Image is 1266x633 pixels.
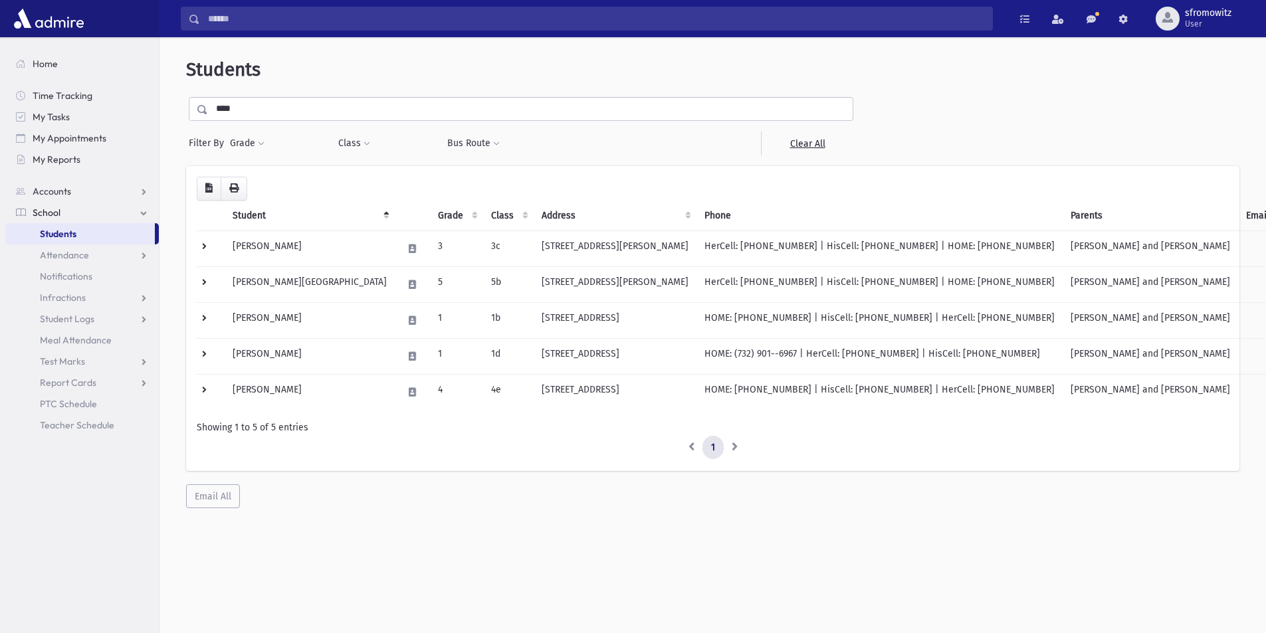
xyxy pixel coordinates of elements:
[5,85,159,106] a: Time Tracking
[761,132,853,155] a: Clear All
[534,374,696,410] td: [STREET_ADDRESS]
[696,302,1063,338] td: HOME: [PHONE_NUMBER] | HisCell: [PHONE_NUMBER] | HerCell: [PHONE_NUMBER]
[40,398,97,410] span: PTC Schedule
[534,302,696,338] td: [STREET_ADDRESS]
[430,266,483,302] td: 5
[696,230,1063,266] td: HerCell: [PHONE_NUMBER] | HisCell: [PHONE_NUMBER] | HOME: [PHONE_NUMBER]
[40,292,86,304] span: Infractions
[189,136,229,150] span: Filter By
[430,338,483,374] td: 1
[33,58,58,70] span: Home
[483,338,534,374] td: 1d
[5,372,159,393] a: Report Cards
[33,132,106,144] span: My Appointments
[1185,8,1231,19] span: sfromowitz
[534,201,696,231] th: Address: activate to sort column ascending
[5,393,159,414] a: PTC Schedule
[200,7,992,31] input: Search
[430,201,483,231] th: Grade: activate to sort column ascending
[1063,266,1238,302] td: [PERSON_NAME] and [PERSON_NAME]
[483,201,534,231] th: Class: activate to sort column ascending
[225,201,395,231] th: Student: activate to sort column descending
[483,266,534,302] td: 5b
[534,230,696,266] td: [STREET_ADDRESS][PERSON_NAME]
[33,185,71,197] span: Accounts
[430,374,483,410] td: 4
[5,308,159,329] a: Student Logs
[534,266,696,302] td: [STREET_ADDRESS][PERSON_NAME]
[229,132,265,155] button: Grade
[225,230,395,266] td: [PERSON_NAME]
[5,223,155,244] a: Students
[225,374,395,410] td: [PERSON_NAME]
[40,228,76,240] span: Students
[186,484,240,508] button: Email All
[40,377,96,389] span: Report Cards
[40,249,89,261] span: Attendance
[483,302,534,338] td: 1b
[221,177,247,201] button: Print
[5,202,159,223] a: School
[702,436,724,460] a: 1
[1063,230,1238,266] td: [PERSON_NAME] and [PERSON_NAME]
[5,128,159,149] a: My Appointments
[5,351,159,372] a: Test Marks
[1063,302,1238,338] td: [PERSON_NAME] and [PERSON_NAME]
[5,266,159,287] a: Notifications
[33,153,80,165] span: My Reports
[5,181,159,202] a: Accounts
[186,58,261,80] span: Students
[11,5,87,32] img: AdmirePro
[696,374,1063,410] td: HOME: [PHONE_NUMBER] | HisCell: [PHONE_NUMBER] | HerCell: [PHONE_NUMBER]
[5,106,159,128] a: My Tasks
[5,244,159,266] a: Attendance
[5,329,159,351] a: Meal Attendance
[40,270,92,282] span: Notifications
[40,334,112,346] span: Meal Attendance
[5,53,159,74] a: Home
[447,132,500,155] button: Bus Route
[225,302,395,338] td: [PERSON_NAME]
[33,90,92,102] span: Time Tracking
[1185,19,1231,29] span: User
[5,414,159,436] a: Teacher Schedule
[338,132,371,155] button: Class
[197,177,221,201] button: CSV
[483,230,534,266] td: 3c
[1063,374,1238,410] td: [PERSON_NAME] and [PERSON_NAME]
[225,266,395,302] td: [PERSON_NAME][GEOGRAPHIC_DATA]
[696,266,1063,302] td: HerCell: [PHONE_NUMBER] | HisCell: [PHONE_NUMBER] | HOME: [PHONE_NUMBER]
[5,149,159,170] a: My Reports
[5,287,159,308] a: Infractions
[430,230,483,266] td: 3
[40,419,114,431] span: Teacher Schedule
[534,338,696,374] td: [STREET_ADDRESS]
[197,420,1229,434] div: Showing 1 to 5 of 5 entries
[225,338,395,374] td: [PERSON_NAME]
[40,355,85,367] span: Test Marks
[483,374,534,410] td: 4e
[696,201,1063,231] th: Phone
[696,338,1063,374] td: HOME: (732) 901--6967 | HerCell: [PHONE_NUMBER] | HisCell: [PHONE_NUMBER]
[40,313,94,325] span: Student Logs
[1063,338,1238,374] td: [PERSON_NAME] and [PERSON_NAME]
[33,207,60,219] span: School
[33,111,70,123] span: My Tasks
[430,302,483,338] td: 1
[1063,201,1238,231] th: Parents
